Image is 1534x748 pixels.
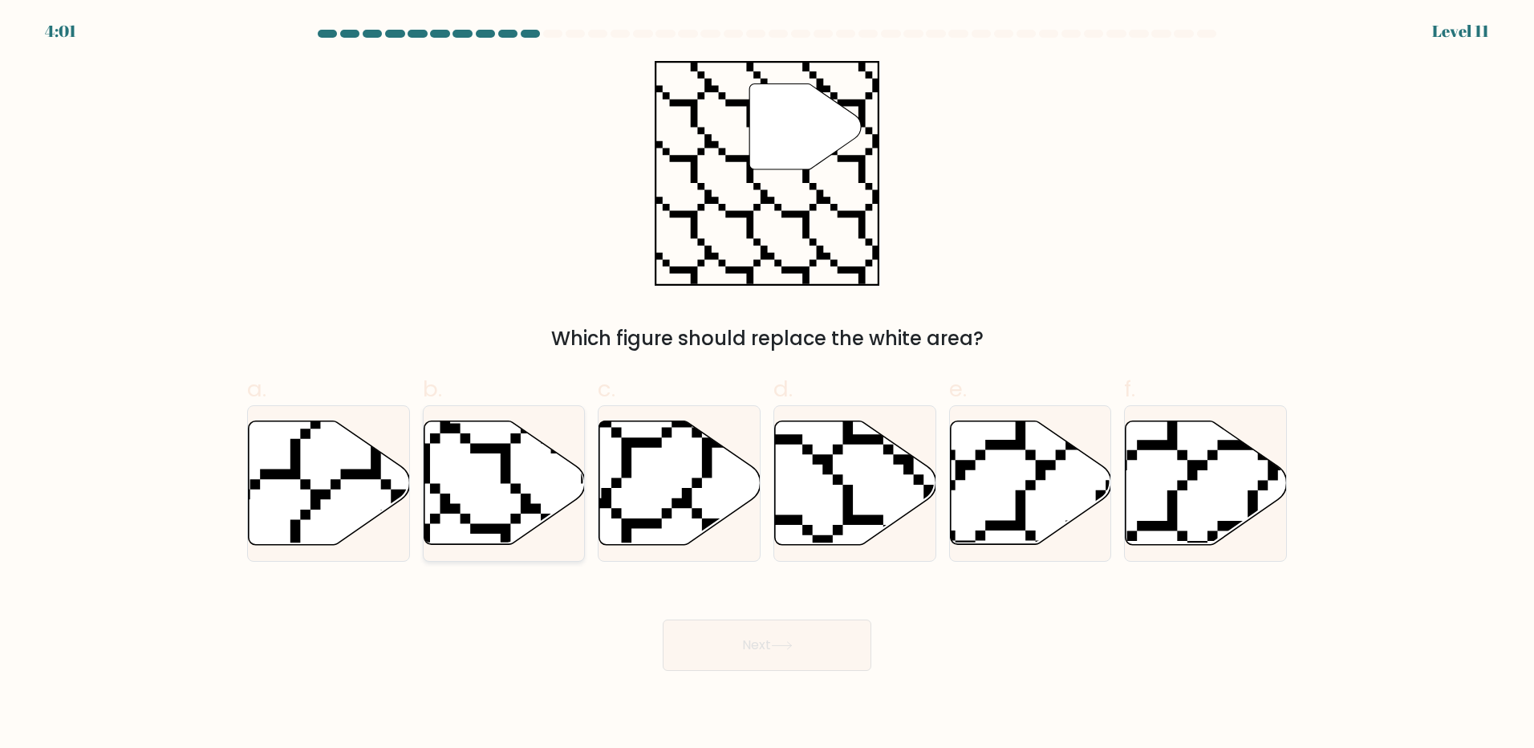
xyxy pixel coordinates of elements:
[1432,19,1489,43] div: Level 11
[773,373,793,404] span: d.
[749,84,861,169] g: "
[663,620,871,671] button: Next
[45,19,76,43] div: 4:01
[598,373,615,404] span: c.
[257,324,1277,353] div: Which figure should replace the white area?
[423,373,442,404] span: b.
[247,373,266,404] span: a.
[1124,373,1135,404] span: f.
[949,373,967,404] span: e.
